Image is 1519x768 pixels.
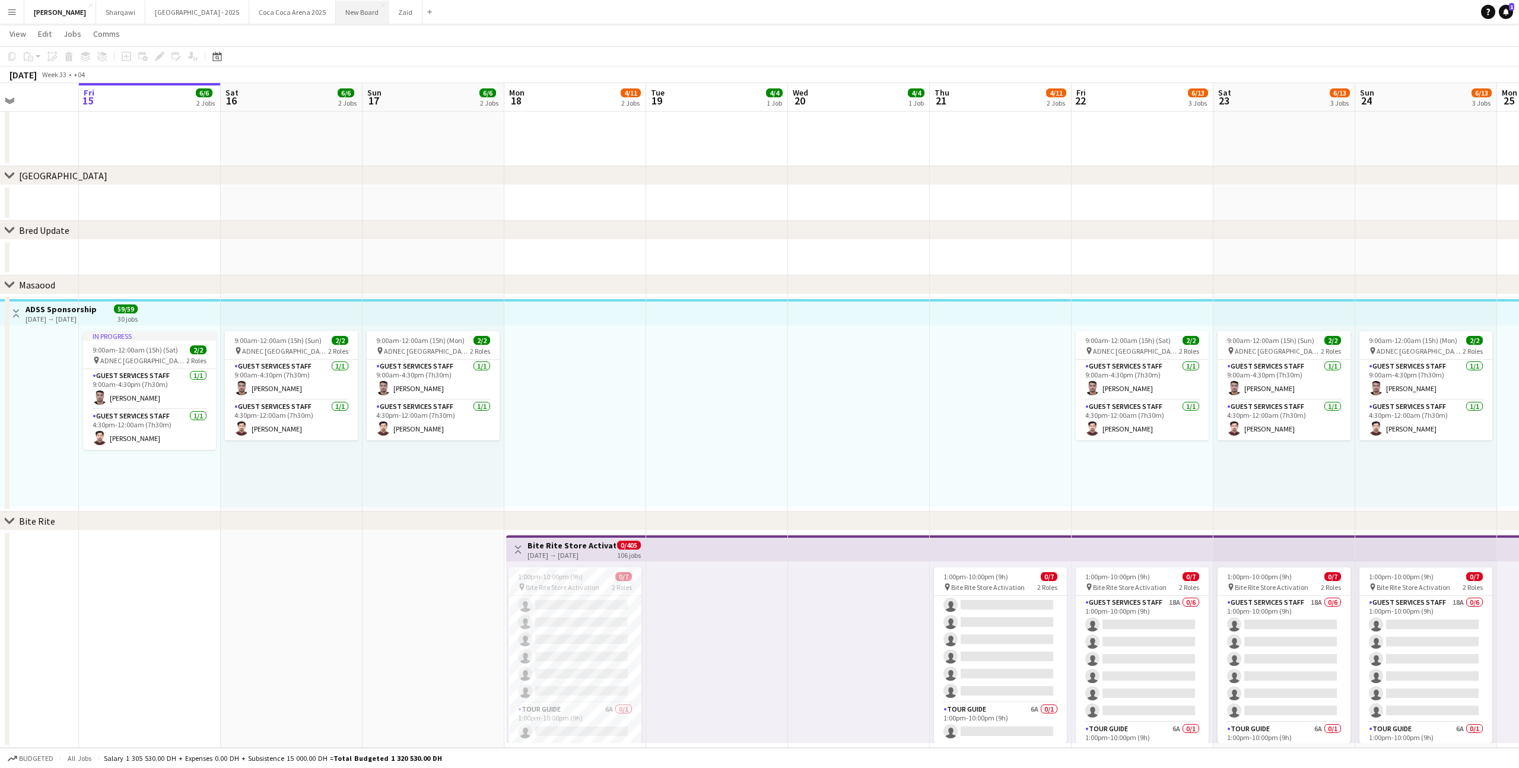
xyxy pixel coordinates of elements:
app-job-card: 9:00am-12:00am (15h) (Mon)2/2 ADNEC [GEOGRAPHIC_DATA]2 RolesGuest Services Staff1/19:00am-4:30pm ... [367,331,500,440]
span: 2 Roles [612,583,632,592]
span: 0/7 [1183,572,1199,581]
app-card-role: Tour Guide6A0/11:00pm-10:00pm (9h) [1076,722,1209,763]
app-card-role: Tour Guide6A0/11:00pm-10:00pm (9h) [509,703,641,743]
div: 2 Jobs [1047,99,1066,107]
app-card-role: Guest Services Staff1/19:00am-4:30pm (7h30m)[PERSON_NAME] [1359,360,1492,400]
span: 2/2 [474,336,490,345]
div: 2 Jobs [196,99,215,107]
span: 21 [933,94,949,107]
div: 2 Jobs [621,99,640,107]
div: 3 Jobs [1472,99,1491,107]
div: 3 Jobs [1330,99,1349,107]
div: 2 Jobs [480,99,498,107]
app-card-role: Guest Services Staff1/14:30pm-12:00am (7h30m)[PERSON_NAME] [83,410,216,450]
app-card-role: Guest Services Staff1/19:00am-4:30pm (7h30m)[PERSON_NAME] [225,360,358,400]
span: 2 Roles [1037,583,1057,592]
app-card-role: Guest Services Staff1/14:30pm-12:00am (7h30m)[PERSON_NAME] [1076,400,1209,440]
span: 25 [1500,94,1517,107]
span: 2 Roles [1463,583,1483,592]
div: [DATE] → [DATE] [527,551,616,560]
span: Fri [1076,87,1086,98]
span: 18 [507,94,525,107]
span: ADNEC [GEOGRAPHIC_DATA] [1093,347,1179,356]
app-job-card: 9:00am-12:00am (15h) (Sun)2/2 ADNEC [GEOGRAPHIC_DATA]2 RolesGuest Services Staff1/19:00am-4:30pm ... [1218,331,1350,440]
span: Budgeted [19,754,53,763]
app-card-role: Guest Services Staff1/19:00am-4:30pm (7h30m)[PERSON_NAME] [83,369,216,410]
span: Thu [935,87,949,98]
span: Total Budgeted 1 320 530.00 DH [333,754,442,763]
div: 1 Job [908,99,924,107]
a: Jobs [59,26,86,42]
span: 9:00am-12:00am (15h) (Sat) [93,345,178,354]
span: Edit [38,28,52,39]
span: 1:00pm-10:00pm (9h) [1227,572,1292,581]
app-job-card: 1:00pm-10:00pm (9h)0/7 Bite Rite Store Activation2 RolesGuest Services Staff18A0/61:00pm-10:00pm ... [1359,567,1492,743]
app-card-role: Guest Services Staff18A0/61:00pm-10:00pm (9h) [1359,596,1492,722]
app-job-card: 1:00pm-10:00pm (9h)0/7 Bite Rite Store Activation2 RolesGuest Services Staff18A0/61:00pm-10:00pm ... [1076,567,1209,743]
span: 9:00am-12:00am (15h) (Mon) [1369,336,1457,345]
div: 9:00am-12:00am (15h) (Sun)2/2 ADNEC [GEOGRAPHIC_DATA]2 RolesGuest Services Staff1/19:00am-4:30pm ... [225,331,358,440]
span: 9:00am-12:00am (15h) (Sat) [1085,336,1171,345]
span: ADNEC [GEOGRAPHIC_DATA] [1235,347,1321,356]
span: 2/2 [1466,336,1483,345]
span: Bite Rite Store Activation [951,583,1025,592]
span: Bite Rite Store Activation [1235,583,1308,592]
span: Bite Rite Store Activation [1377,583,1450,592]
app-card-role: Guest Services Staff18A0/61:00pm-10:00pm (9h) [1218,596,1350,722]
span: 2/2 [1324,336,1341,345]
div: In progress [83,331,216,341]
span: 23 [1216,94,1231,107]
span: Jobs [63,28,81,39]
span: Sat [225,87,239,98]
span: Bite Rite Store Activation [526,583,599,592]
app-job-card: 1:00pm-10:00pm (9h)0/7 Bite Rite Store Activation2 RolesGuest Services Staff18A0/61:00pm-10:00pm ... [934,567,1067,743]
span: 1:00pm-10:00pm (9h) [1369,572,1434,581]
div: Bred Update [19,224,69,236]
app-job-card: In progress9:00am-12:00am (15h) (Sat)2/2 ADNEC [GEOGRAPHIC_DATA]2 RolesGuest Services Staff1/19:0... [83,331,216,450]
div: 3 Jobs [1188,99,1207,107]
a: 1 [1499,5,1513,19]
span: 6/13 [1188,88,1208,97]
span: Mon [509,87,525,98]
span: Comms [93,28,120,39]
span: 6/6 [479,88,496,97]
span: 6/6 [196,88,212,97]
span: 4/11 [621,88,641,97]
h3: Bite Rite Store Activation [527,540,616,551]
span: 6/13 [1472,88,1492,97]
span: 4/4 [766,88,783,97]
app-card-role: Guest Services Staff18A0/61:00pm-10:00pm (9h) [509,576,641,703]
span: ADNEC [GEOGRAPHIC_DATA] [1377,347,1463,356]
div: 1:00pm-10:00pm (9h)0/7 Bite Rite Store Activation2 RolesGuest Services Staff18A0/61:00pm-10:00pm ... [509,567,641,743]
div: Bite Rite [19,515,55,527]
app-card-role: Guest Services Staff1/19:00am-4:30pm (7h30m)[PERSON_NAME] [367,360,500,400]
div: Salary 1 305 530.00 DH + Expenses 0.00 DH + Subsistence 15 000.00 DH = [104,754,442,763]
span: 4/11 [1046,88,1066,97]
span: 9:00am-12:00am (15h) (Mon) [376,336,465,345]
span: All jobs [65,754,94,763]
span: 2 Roles [328,347,348,356]
span: 2 Roles [1179,347,1199,356]
span: Wed [793,87,808,98]
button: [GEOGRAPHIC_DATA] - 2025 [145,1,249,24]
div: 106 jobs [617,550,641,560]
button: Budgeted [6,752,55,765]
app-card-role: Guest Services Staff18A0/61:00pm-10:00pm (9h) [1076,596,1209,722]
span: Mon [1502,87,1517,98]
div: 9:00am-12:00am (15h) (Sat)2/2 ADNEC [GEOGRAPHIC_DATA]2 RolesGuest Services Staff1/19:00am-4:30pm ... [1076,331,1209,440]
span: Sat [1218,87,1231,98]
span: 1 [1509,3,1514,11]
button: Coca Coca Arena 2025 [249,1,336,24]
button: Zaid [389,1,422,24]
app-card-role: Tour Guide6A0/11:00pm-10:00pm (9h) [1359,722,1492,763]
app-card-role: Guest Services Staff1/14:30pm-12:00am (7h30m)[PERSON_NAME] [225,400,358,440]
div: 30 jobs [117,313,138,323]
span: 2 Roles [1321,347,1341,356]
div: Masaood [19,279,55,291]
span: 4/4 [908,88,924,97]
span: 1:00pm-10:00pm (9h) [518,572,583,581]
